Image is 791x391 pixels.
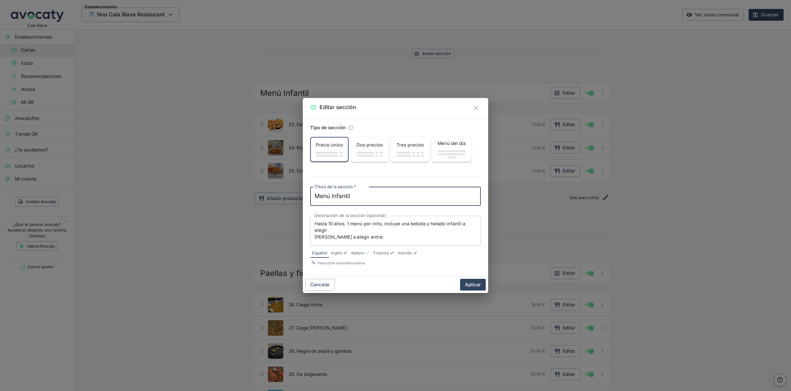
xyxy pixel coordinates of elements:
span: Precio único [316,142,343,148]
p: Traducción automática activa [311,260,481,266]
button: Cancelar [305,279,335,291]
h2: Editar sección [319,103,356,112]
button: Tres precios [391,138,429,161]
button: Cerrar [471,103,481,113]
span: Francés [374,250,389,256]
label: Tipo de sección [310,124,346,131]
button: Precio único [311,138,348,161]
span: Alemán [398,250,412,256]
span: Dos precios [357,142,383,148]
div: Con traducción manual [413,250,417,255]
label: Descripción de la sección (opcional) [315,213,386,219]
svg: Símbolo de traducciones [311,261,316,265]
div: Con traducción manual [343,250,348,255]
button: Dos precios [352,138,388,161]
span: Tres precios [396,142,424,148]
label: Título de la sección [315,184,356,190]
span: Español [312,250,327,256]
textarea: Hasta 10 años. 1 menú por niño, incluye una bebida y helado infantil a elegir [PERSON_NAME] a ele... [315,221,476,240]
span: Menú del día [438,140,466,147]
span: Italiano [351,250,365,256]
span: Inglés [331,250,342,256]
textarea: Menú Infantil [315,192,476,201]
button: Aplicar [460,279,486,291]
button: Menú del día [433,138,471,161]
div: Con traducción manual [390,250,394,255]
button: Información sobre tipos de sección [346,123,355,132]
div: Con traducción automática [365,250,370,255]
